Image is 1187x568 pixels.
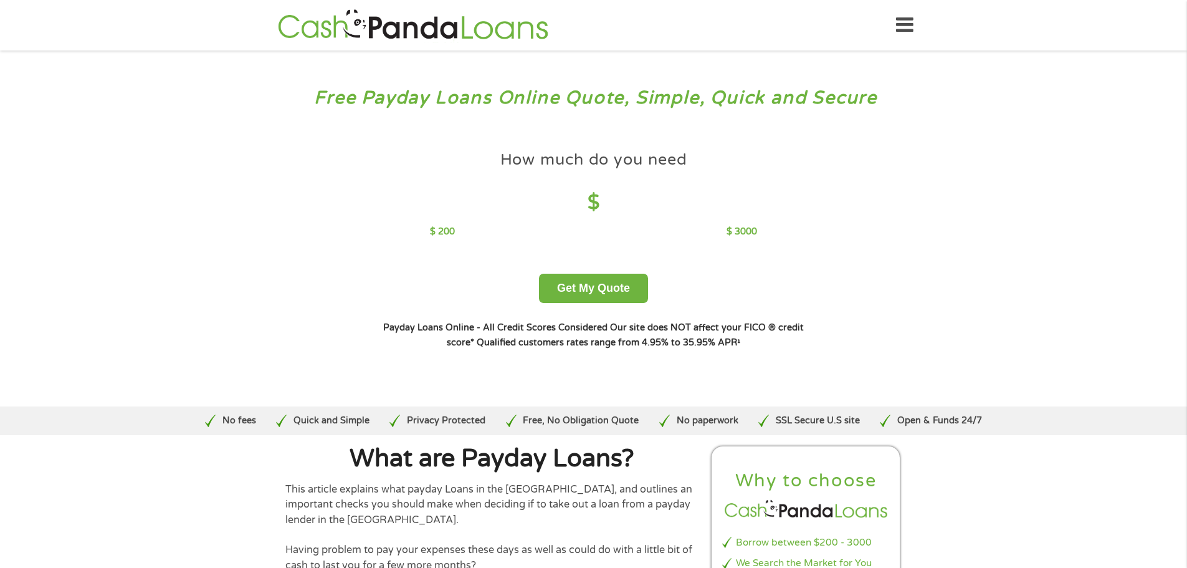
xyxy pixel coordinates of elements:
[407,414,485,428] p: Privacy Protected
[36,87,1151,110] h3: Free Payday Loans Online Quote, Simple, Quick and Secure
[539,274,648,303] button: Get My Quote
[430,225,455,239] p: $ 200
[477,337,740,348] strong: Qualified customers rates range from 4.95% to 35.95% APR¹
[447,322,804,348] strong: Our site does NOT affect your FICO ® credit score*
[727,225,757,239] p: $ 3000
[722,536,890,550] li: Borrow between $200 - 3000
[285,446,699,471] h1: What are Payday Loans?
[500,150,687,170] h4: How much do you need
[722,469,890,493] h2: Why to choose
[677,414,738,428] p: No paperwork
[776,414,860,428] p: SSL Secure U.S site
[897,414,982,428] p: Open & Funds 24/7
[285,482,699,527] p: This article explains what payday Loans in the [GEOGRAPHIC_DATA], and outlines an important check...
[293,414,369,428] p: Quick and Simple
[222,414,256,428] p: No fees
[430,190,757,216] h4: $
[383,322,608,333] strong: Payday Loans Online - All Credit Scores Considered
[523,414,639,428] p: Free, No Obligation Quote
[274,7,552,43] img: GetLoanNow Logo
